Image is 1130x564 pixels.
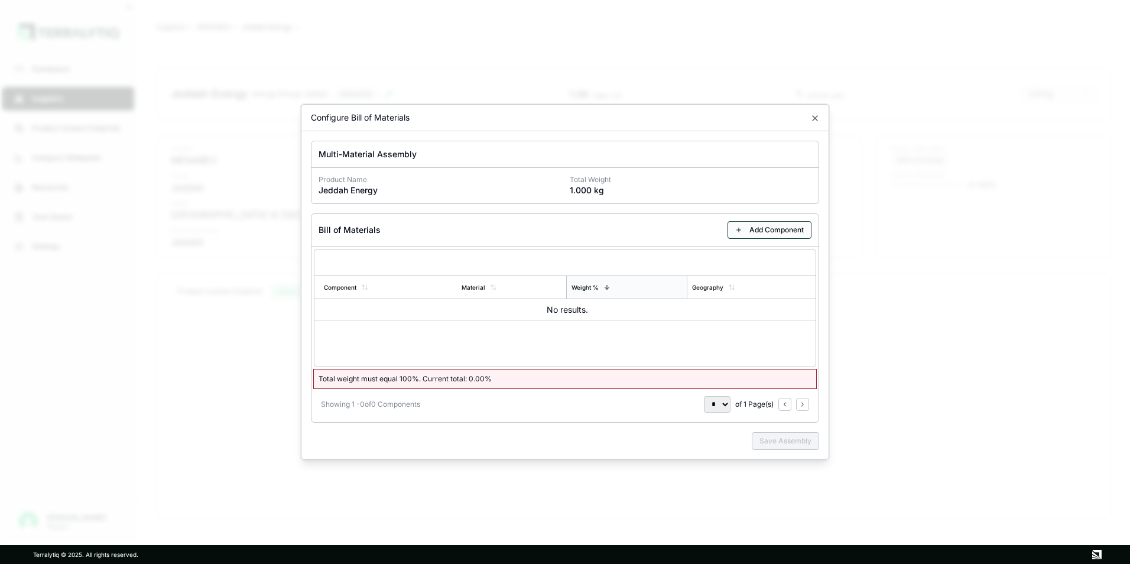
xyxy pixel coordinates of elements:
[570,184,811,196] p: 1.000 kg
[570,175,811,184] p: Total Weight
[311,112,410,124] h2: Configure Bill of Materials
[314,369,816,388] div: Total weight must equal 100%. Current total: 0.00 %
[324,284,356,291] div: Component
[692,284,723,291] div: Geography
[462,284,485,291] div: Material
[319,184,560,196] p: Jeddah Energy
[319,148,811,160] h3: Multi-Material Assembly
[321,400,420,409] div: Showing 1 - 0 of 0 Components
[572,284,599,291] div: Weight %
[319,175,560,184] p: Product Name
[735,400,774,409] span: of 1 Page(s)
[319,224,381,236] h3: Bill of Materials
[314,299,816,321] td: No results.
[728,221,811,239] button: Add Component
